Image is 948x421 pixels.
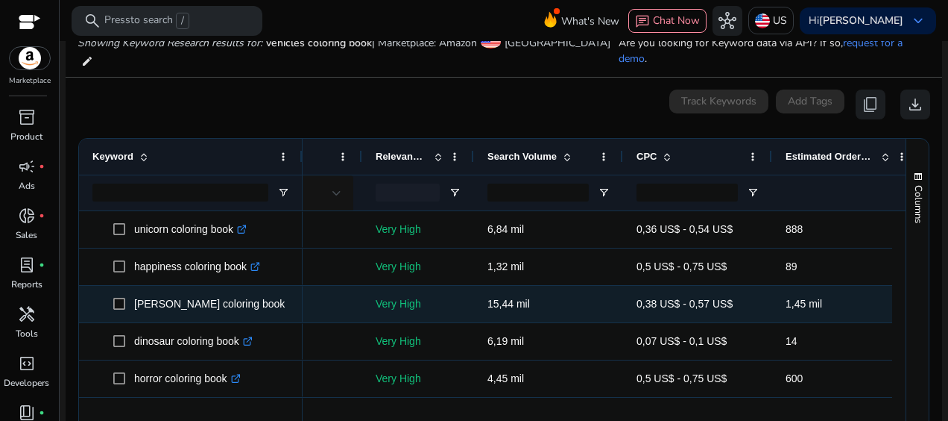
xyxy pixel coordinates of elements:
[786,298,822,310] span: 1,45 mil
[487,184,589,202] input: Search Volume Filter Input
[11,278,42,291] p: Reports
[786,372,803,384] span: 600
[134,326,253,357] p: dinosaur coloring book
[561,8,619,34] span: What's New
[134,252,260,282] p: happiness coloring book
[636,335,727,347] span: 0,07 US$ - 0,1 US$
[376,214,461,245] p: Very High
[755,13,770,28] img: us.svg
[487,372,524,384] span: 4,45 mil
[712,6,742,36] button: hub
[83,12,101,30] span: search
[786,151,875,162] span: Estimated Orders/Month
[636,151,657,162] span: CPC
[487,151,557,162] span: Search Volume
[4,376,49,390] p: Developers
[786,335,797,347] span: 14
[376,326,461,357] p: Very High
[636,372,727,384] span: 0,5 US$ - 0,75 US$
[449,187,461,199] button: Open Filter Menu
[909,12,927,30] span: keyboard_arrow_down
[906,96,924,113] span: download
[176,13,189,29] span: /
[104,13,173,29] font: Press to search
[635,14,650,29] span: chat
[773,7,787,34] p: US
[786,261,797,272] span: 89
[628,9,707,33] button: chatChat Now
[819,13,903,28] b: [PERSON_NAME]
[18,305,36,323] span: handyman
[134,289,298,319] p: [PERSON_NAME] coloring book
[718,12,736,30] span: hub
[18,108,36,126] span: inventory_2
[487,261,524,272] span: 1,32 mil
[487,298,530,310] span: 15,44 mil
[18,158,36,175] span: campaign
[19,179,35,193] p: Ads
[619,35,930,66] p: Are you looking for Keyword data via API? If so, .
[636,223,733,235] span: 0,36 US$ - 0,54 US$
[487,223,524,235] span: 6,84 mil
[18,207,36,225] span: donut_small
[636,298,733,310] span: 0,38 US$ - 0,57 US$
[809,16,903,26] p: Hi
[10,47,50,69] img: amazon.svg
[277,187,289,199] button: Open Filter Menu
[92,151,133,162] span: Keyword
[900,90,930,119] button: download
[134,364,241,394] p: horror coloring book
[10,130,42,143] p: Product
[81,52,93,70] mat-icon: edit
[376,364,461,394] p: Very High
[747,187,759,199] button: Open Filter Menu
[636,261,727,272] span: 0,5 US$ - 0,75 US$
[653,13,700,28] span: Chat Now
[18,355,36,372] span: code_blocks
[39,163,45,169] span: fiber_manual_record
[39,410,45,416] span: fiber_manual_record
[18,256,36,274] span: lab_profile
[92,184,268,202] input: Keyword Filter Input
[376,252,461,282] p: Very High
[376,151,428,162] span: Relevance Score
[786,223,803,235] span: 888
[39,262,45,268] span: fiber_manual_record
[636,184,738,202] input: CPC Filter Input
[9,75,51,87] p: Marketplace
[16,327,38,340] p: Tools
[911,185,925,223] span: Columns
[487,335,524,347] span: 6,19 mil
[134,214,247,245] p: unicorn coloring book
[39,213,45,219] span: fiber_manual_record
[598,187,610,199] button: Open Filter Menu
[16,228,37,242] p: Sales
[376,289,461,319] p: Very High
